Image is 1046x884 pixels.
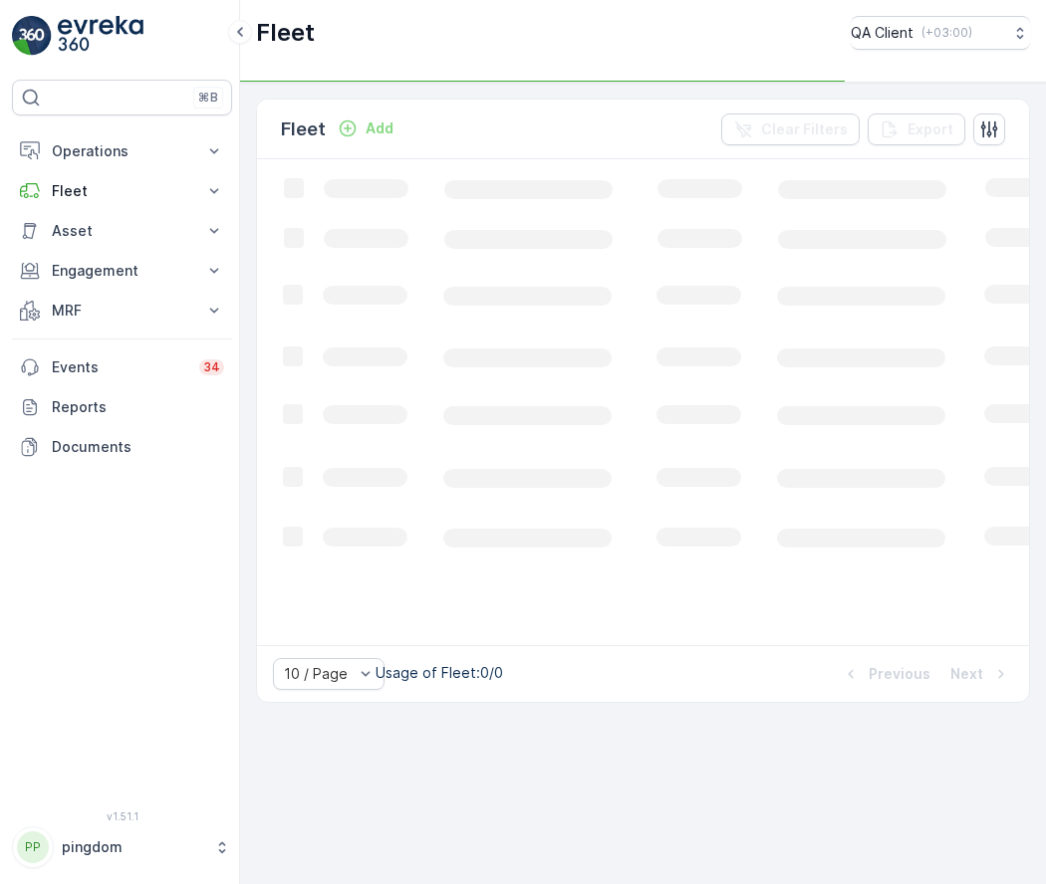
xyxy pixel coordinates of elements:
[869,664,930,684] p: Previous
[58,16,143,56] img: logo_light-DOdMpM7g.png
[12,291,232,331] button: MRF
[52,221,192,241] p: Asset
[12,211,232,251] button: Asset
[721,113,860,145] button: Clear Filters
[52,261,192,281] p: Engagement
[62,837,204,857] p: pingdom
[12,171,232,211] button: Fleet
[839,662,932,686] button: Previous
[52,397,224,417] p: Reports
[256,17,315,49] p: Fleet
[52,141,192,161] p: Operations
[12,131,232,171] button: Operations
[12,347,232,387] a: Events34
[52,181,192,201] p: Fleet
[851,16,1030,50] button: QA Client(+03:00)
[868,113,965,145] button: Export
[12,387,232,427] a: Reports
[12,427,232,467] a: Documents
[203,359,220,375] p: 34
[12,826,232,868] button: PPpingdom
[950,664,983,684] p: Next
[12,810,232,822] span: v 1.51.1
[198,90,218,106] p: ⌘B
[12,251,232,291] button: Engagement
[908,119,953,139] p: Export
[52,437,224,457] p: Documents
[17,831,49,863] div: PP
[948,662,1013,686] button: Next
[921,25,972,41] p: ( +03:00 )
[851,23,914,43] p: QA Client
[52,301,192,321] p: MRF
[12,16,52,56] img: logo
[330,116,401,140] button: Add
[281,115,326,143] p: Fleet
[366,118,393,138] p: Add
[761,119,848,139] p: Clear Filters
[52,357,187,377] p: Events
[376,663,503,683] p: Usage of Fleet : 0/0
